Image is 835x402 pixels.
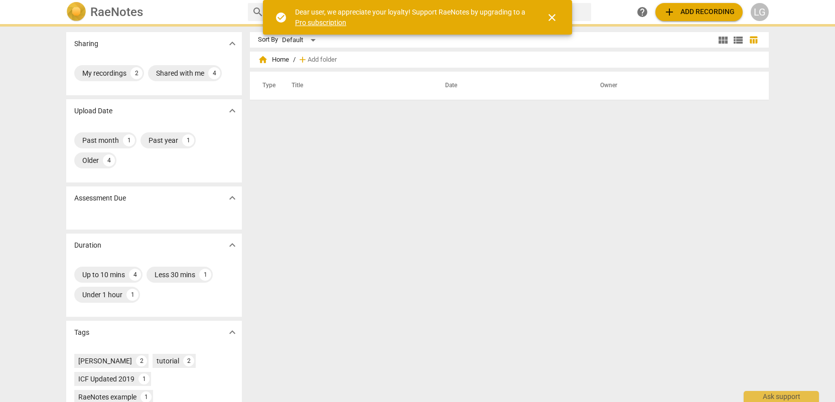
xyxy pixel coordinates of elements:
h2: RaeNotes [90,5,143,19]
div: Shared with me [156,68,204,78]
button: Show more [225,238,240,253]
span: expand_more [226,326,238,338]
span: Add folder [308,56,337,64]
a: Pro subscription [295,19,346,27]
span: close [546,12,558,24]
button: List view [731,33,746,48]
div: Older [82,155,99,165]
span: search [252,6,264,18]
div: Past month [82,135,119,145]
div: Ask support [744,391,819,402]
button: Upload [655,3,743,21]
th: Owner [588,72,758,100]
p: Tags [74,327,89,338]
div: 2 [183,355,194,366]
span: Add recording [663,6,735,18]
button: Tile view [716,33,731,48]
div: 2 [130,67,143,79]
div: Under 1 hour [82,290,122,300]
button: Show more [225,36,240,51]
div: 1 [199,269,211,281]
button: LG [751,3,769,21]
div: Up to 10 mins [82,270,125,280]
div: My recordings [82,68,126,78]
div: Default [282,32,319,48]
div: Dear user, we appreciate your loyalty! Support RaeNotes by upgrading to a [295,7,528,28]
div: 1 [138,373,150,384]
p: Upload Date [74,106,112,116]
button: Table view [746,33,761,48]
div: Less 30 mins [155,270,195,280]
div: 1 [182,134,194,146]
div: 1 [123,134,135,146]
th: Date [433,72,588,100]
span: check_circle [275,12,287,24]
div: 4 [208,67,220,79]
th: Type [254,72,280,100]
span: view_module [717,34,729,46]
button: Close [540,6,564,30]
a: Help [633,3,651,21]
span: view_list [732,34,744,46]
span: Home [258,55,289,65]
span: home [258,55,268,65]
div: Past year [149,135,178,145]
div: 1 [126,289,138,301]
div: RaeNotes example [78,392,136,402]
div: ICF Updated 2019 [78,374,134,384]
span: expand_more [226,105,238,117]
p: Duration [74,240,101,251]
span: add [663,6,675,18]
div: Sort By [258,36,278,44]
button: Show more [225,190,240,206]
div: tutorial [157,356,179,366]
th: Title [280,72,433,100]
button: Show more [225,325,240,340]
div: [PERSON_NAME] [78,356,132,366]
span: expand_more [226,38,238,50]
span: help [636,6,648,18]
div: 2 [136,355,147,366]
button: Show more [225,103,240,118]
span: expand_more [226,239,238,251]
a: LogoRaeNotes [66,2,240,22]
div: 4 [129,269,141,281]
span: expand_more [226,192,238,204]
img: Logo [66,2,86,22]
div: 4 [103,154,115,166]
p: Assessment Due [74,193,126,204]
span: table_chart [749,35,758,45]
p: Sharing [74,39,98,49]
span: add [298,55,308,65]
span: / [293,56,296,64]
